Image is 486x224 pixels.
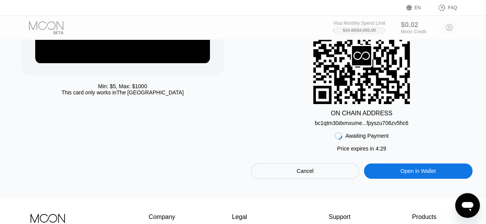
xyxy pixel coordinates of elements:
[412,214,436,221] div: Products
[343,28,376,32] div: $34.98 / $4,000.00
[401,168,436,174] div: Open in Wallet
[251,163,360,179] div: Cancel
[406,4,430,12] div: EN
[455,193,480,218] iframe: Button to launch messaging window
[331,110,392,117] div: ON CHAIN ADDRESS
[333,21,385,26] div: Visa Monthly Spend Limit
[364,163,472,179] div: Open in Wallet
[315,120,408,126] div: bc1qtm30dxmxume...fpyszu706zv5hc6
[337,145,386,152] div: Price expires in
[448,5,457,10] div: FAQ
[149,214,176,221] div: Company
[315,117,408,126] div: bc1qtm30dxmxume...fpyszu706zv5hc6
[61,89,184,96] div: This card only works in The [GEOGRAPHIC_DATA]
[414,5,421,10] div: EN
[430,4,457,12] div: FAQ
[333,21,385,34] div: Visa Monthly Spend Limit$34.98/$4,000.00
[345,133,389,139] div: Awaiting Payment
[329,214,355,221] div: Support
[98,83,147,89] div: Min: $ 5 , Max: $ 1000
[297,168,314,174] div: Cancel
[232,214,272,221] div: Legal
[375,145,386,152] span: 4 : 29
